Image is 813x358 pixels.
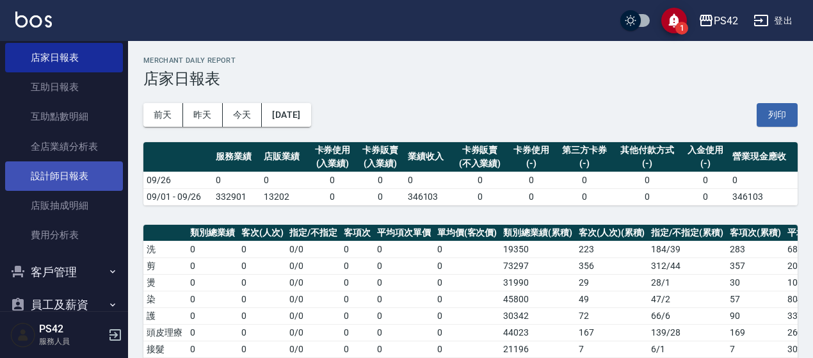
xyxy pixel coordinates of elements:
[434,307,501,324] td: 0
[727,274,784,291] td: 30
[238,307,287,324] td: 0
[648,257,727,274] td: 312 / 44
[374,291,434,307] td: 0
[238,291,287,307] td: 0
[729,142,798,172] th: 營業現金應收
[309,188,357,205] td: 0
[374,225,434,241] th: 平均項次單價
[648,307,727,324] td: 66 / 6
[143,341,187,357] td: 接髮
[374,307,434,324] td: 0
[576,225,648,241] th: 客次(人次)(累積)
[286,341,341,357] td: 0 / 0
[511,143,552,157] div: 卡券使用
[15,12,52,28] img: Logo
[727,341,784,357] td: 7
[286,241,341,257] td: 0 / 0
[648,225,727,241] th: 指定/不指定(累積)
[143,307,187,324] td: 護
[661,8,687,33] button: save
[238,225,287,241] th: 客次(人次)
[613,172,682,188] td: 0
[576,324,648,341] td: 167
[714,13,738,29] div: PS42
[360,143,401,157] div: 卡券販賣
[5,132,123,161] a: 全店業績分析表
[5,191,123,220] a: 店販抽成明細
[576,307,648,324] td: 72
[576,291,648,307] td: 49
[748,9,798,33] button: 登出
[648,274,727,291] td: 28 / 1
[5,72,123,102] a: 互助日報表
[143,70,798,88] h3: 店家日報表
[341,241,374,257] td: 0
[286,291,341,307] td: 0 / 0
[5,220,123,250] a: 費用分析表
[455,157,504,170] div: (不入業績)
[341,341,374,357] td: 0
[727,257,784,274] td: 357
[675,22,688,35] span: 1
[5,43,123,72] a: 店家日報表
[360,157,401,170] div: (入業績)
[685,157,727,170] div: (-)
[729,188,798,205] td: 346103
[213,142,261,172] th: 服務業績
[286,225,341,241] th: 指定/不指定
[508,188,556,205] td: 0
[238,324,287,341] td: 0
[648,241,727,257] td: 184 / 39
[143,103,183,127] button: 前天
[183,103,223,127] button: 昨天
[500,324,576,341] td: 44023
[616,143,679,157] div: 其他付款方式
[187,291,238,307] td: 0
[434,291,501,307] td: 0
[508,172,556,188] td: 0
[10,322,36,348] img: Person
[727,307,784,324] td: 90
[434,274,501,291] td: 0
[286,274,341,291] td: 0 / 0
[309,172,357,188] td: 0
[341,307,374,324] td: 0
[500,225,576,241] th: 類別總業績(累積)
[555,172,613,188] td: 0
[500,274,576,291] td: 31990
[405,142,453,172] th: 業績收入
[558,157,610,170] div: (-)
[374,341,434,357] td: 0
[143,241,187,257] td: 洗
[143,172,213,188] td: 09/26
[143,257,187,274] td: 剪
[558,143,610,157] div: 第三方卡券
[648,291,727,307] td: 47 / 2
[357,172,405,188] td: 0
[576,341,648,357] td: 7
[341,324,374,341] td: 0
[341,257,374,274] td: 0
[374,274,434,291] td: 0
[286,307,341,324] td: 0 / 0
[341,291,374,307] td: 0
[434,241,501,257] td: 0
[143,142,798,206] table: a dense table
[374,257,434,274] td: 0
[5,288,123,321] button: 員工及薪資
[357,188,405,205] td: 0
[5,256,123,289] button: 客戶管理
[757,103,798,127] button: 列印
[187,324,238,341] td: 0
[434,257,501,274] td: 0
[143,56,798,65] h2: Merchant Daily Report
[727,324,784,341] td: 169
[374,324,434,341] td: 0
[187,225,238,241] th: 類別總業績
[452,172,507,188] td: 0
[261,188,309,205] td: 13202
[682,188,730,205] td: 0
[312,157,353,170] div: (入業績)
[341,225,374,241] th: 客項次
[223,103,262,127] button: 今天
